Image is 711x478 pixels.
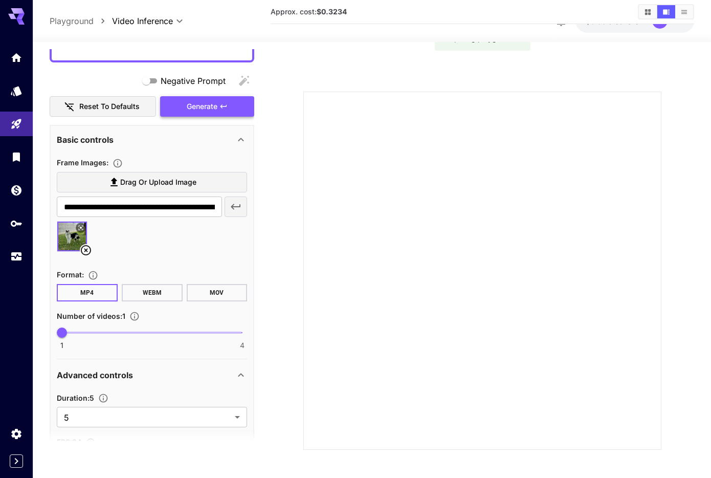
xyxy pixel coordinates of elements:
div: Show media in grid viewShow media in video viewShow media in list view [638,4,694,19]
span: Number of videos : 1 [57,312,125,320]
span: Frame Images : [57,158,108,167]
div: Usage [10,250,23,263]
button: Specify how many videos to generate in a single request. Each video generation will be charged se... [125,311,144,321]
div: Basic controls [57,127,247,152]
nav: breadcrumb [50,15,112,27]
button: Reset to defaults [50,96,156,117]
button: MOV [187,284,248,301]
span: 1 [60,340,63,351]
span: Format : [57,270,84,279]
div: Wallet [10,184,23,197]
div: Settings [10,427,23,440]
button: Show media in list view [675,5,693,18]
div: Library [10,148,23,161]
div: Playground [10,115,23,127]
button: Choose the file format for the output video. [84,270,102,280]
button: Expand sidebar [10,454,23,468]
span: Duration : 5 [57,394,94,402]
span: $0.00 [586,17,608,26]
button: Generate [160,96,254,117]
div: Models [10,81,23,94]
button: Show media in video view [657,5,675,18]
p: Basic controls [57,134,114,146]
label: Drag or upload image [57,172,247,193]
div: Advanced controls [57,363,247,387]
span: Video Inference [112,15,173,27]
div: API Keys [10,214,23,227]
p: Advanced controls [57,369,133,381]
button: Set the number of duration [94,393,113,403]
div: Home [10,51,23,64]
button: Show media in grid view [639,5,657,18]
button: WEBM [122,284,183,301]
span: Drag or upload image [120,176,196,189]
span: Negative Prompt [161,75,226,87]
span: Generate [187,100,217,113]
span: 4 [240,340,245,351]
button: MP4 [57,284,118,301]
a: Playground [50,15,94,27]
span: 5 [64,411,231,424]
span: credits left [608,17,644,26]
b: $0.3234 [317,7,347,16]
button: Upload frame images. [108,158,127,168]
span: Approx. cost: [271,7,347,16]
